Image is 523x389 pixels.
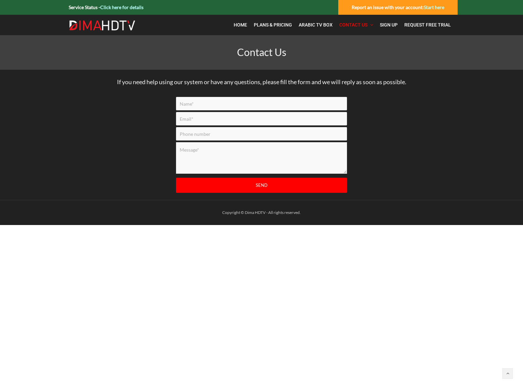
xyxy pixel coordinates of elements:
span: Home [234,22,247,27]
span: Plans & Pricing [254,22,292,27]
span: Request Free Trial [404,22,451,27]
a: Sign Up [376,18,401,32]
a: Click here for details [100,4,143,10]
a: Plans & Pricing [250,18,295,32]
input: Email* [176,112,347,125]
img: Dima HDTV [69,20,136,31]
a: Arabic TV Box [295,18,336,32]
input: Send [176,178,347,193]
strong: Service Status - [69,4,143,10]
input: Phone number [176,127,347,141]
span: Sign Up [380,22,398,27]
form: Contact form [171,97,352,194]
span: If you need help using our system or have any questions, please fill the form and we will reply a... [117,78,406,86]
a: Home [230,18,250,32]
span: Contact Us [339,22,367,27]
input: Name* [176,97,347,110]
span: Contact Us [237,46,286,58]
a: Contact Us [336,18,376,32]
strong: Report an issue with your account: [352,4,444,10]
a: Back to top [502,368,513,379]
span: Arabic TV Box [299,22,333,27]
div: Copyright © Dima HDTV - All rights reserved. [65,209,458,217]
a: Request Free Trial [401,18,454,32]
a: Start here [424,4,444,10]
